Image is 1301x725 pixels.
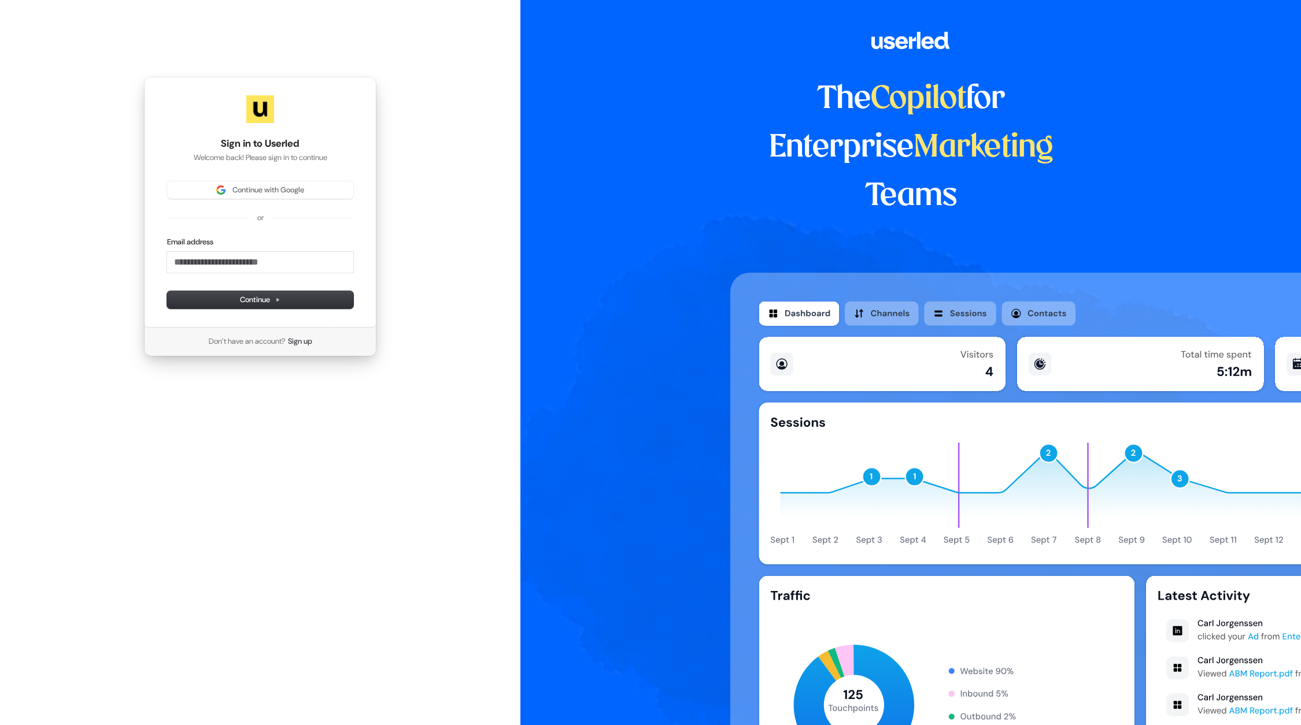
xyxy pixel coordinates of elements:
span: Marketing [914,133,1054,163]
button: Continue [167,291,353,308]
h1: Sign in to Userled [167,137,353,151]
span: Continue with Google [232,185,304,195]
p: or [257,213,264,223]
span: Don’t have an account? [209,336,286,347]
button: Sign in with GoogleContinue with Google [167,181,353,199]
a: Sign up [288,336,312,347]
img: Userled [246,95,274,123]
img: Sign in with Google [216,185,226,195]
span: Continue [240,295,280,305]
h1: The for Enterprise Teams [730,75,1092,221]
span: Copilot [871,84,966,114]
p: Welcome back! Please sign in to continue [167,153,353,163]
label: Email address [167,237,213,247]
